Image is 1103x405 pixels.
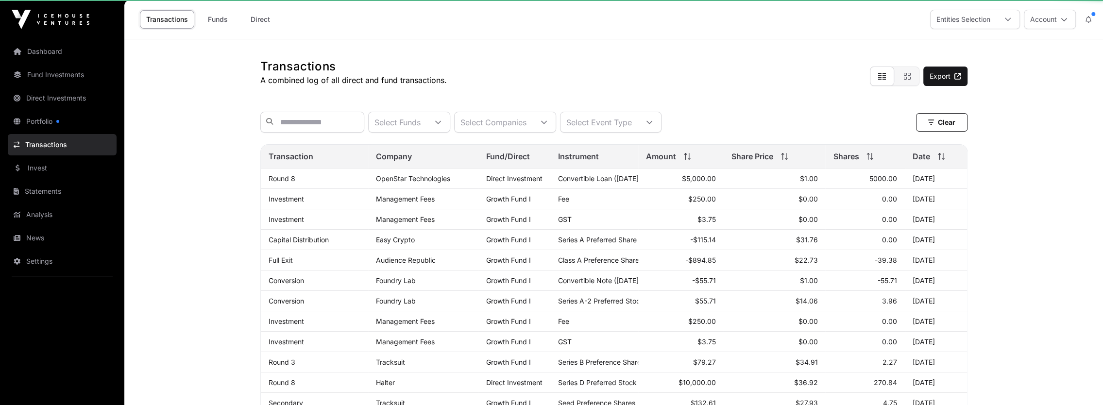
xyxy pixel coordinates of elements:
[905,209,967,230] td: [DATE]
[376,276,416,285] a: Foundry Lab
[558,236,636,244] span: Series A Preferred Share
[905,270,967,291] td: [DATE]
[638,209,724,230] td: $3.75
[8,64,117,85] a: Fund Investments
[882,236,897,244] span: 0.00
[558,378,636,387] span: Series D Preferred Stock
[869,174,897,183] span: 5000.00
[638,270,724,291] td: -$55.71
[269,256,293,264] a: Full Exit
[486,358,530,366] a: Growth Fund I
[923,67,967,86] a: Export
[486,337,530,346] a: Growth Fund I
[558,337,571,346] span: GST
[376,215,471,223] p: Management Fees
[376,256,436,264] a: Audience Republic
[376,358,405,366] a: Tracksuit
[799,276,817,285] span: $1.00
[916,113,967,132] button: Clear
[8,181,117,202] a: Statements
[8,204,117,225] a: Analysis
[12,10,89,29] img: Icehouse Ventures Logo
[8,251,117,272] a: Settings
[8,227,117,249] a: News
[905,332,967,352] td: [DATE]
[905,169,967,189] td: [DATE]
[798,215,817,223] span: $0.00
[638,291,724,311] td: $55.71
[260,74,447,86] p: A combined log of all direct and fund transactions.
[905,230,967,250] td: [DATE]
[882,337,897,346] span: 0.00
[878,276,897,285] span: -55.71
[882,195,897,203] span: 0.00
[486,378,542,387] span: Direct Investment
[798,195,817,203] span: $0.00
[8,157,117,179] a: Invest
[269,195,304,203] a: Investment
[486,256,530,264] a: Growth Fund I
[269,174,295,183] a: Round 8
[486,174,542,183] span: Direct Investment
[260,59,447,74] h1: Transactions
[796,236,817,244] span: $31.76
[882,358,897,366] span: 2.27
[8,41,117,62] a: Dashboard
[376,151,412,162] span: Company
[558,215,571,223] span: GST
[269,276,304,285] a: Conversion
[558,151,598,162] span: Instrument
[269,317,304,325] a: Investment
[269,236,329,244] a: Capital Distribution
[798,317,817,325] span: $0.00
[905,189,967,209] td: [DATE]
[486,215,530,223] a: Growth Fund I
[1054,358,1103,405] iframe: Chat Widget
[638,230,724,250] td: -$115.14
[799,174,817,183] span: $1.00
[376,317,471,325] p: Management Fees
[269,378,295,387] a: Round 8
[241,10,280,29] a: Direct
[558,276,641,285] span: Convertible Note ([DATE])
[931,10,996,29] div: Entities Selection
[269,297,304,305] a: Conversion
[486,276,530,285] a: Growth Fund I
[875,256,897,264] span: -39.38
[882,297,897,305] span: 3.96
[558,256,642,264] span: Class A Preference Shares
[638,189,724,209] td: $250.00
[558,174,641,183] span: Convertible Loan ([DATE])
[269,337,304,346] a: Investment
[795,297,817,305] span: $14.06
[882,317,897,325] span: 0.00
[558,195,569,203] span: Fee
[731,151,773,162] span: Share Price
[486,236,530,244] a: Growth Fund I
[486,195,530,203] a: Growth Fund I
[486,297,530,305] a: Growth Fund I
[376,297,416,305] a: Foundry Lab
[794,256,817,264] span: $22.73
[833,151,859,162] span: Shares
[269,215,304,223] a: Investment
[376,378,395,387] a: Halter
[558,297,644,305] span: Series A-2 Preferred Stock
[794,378,817,387] span: $36.92
[905,250,967,270] td: [DATE]
[269,151,313,162] span: Transaction
[905,372,967,393] td: [DATE]
[376,337,471,346] p: Management Fees
[455,112,532,132] div: Select Companies
[8,111,117,132] a: Portfolio
[486,151,529,162] span: Fund/Direct
[905,352,967,372] td: [DATE]
[905,291,967,311] td: [DATE]
[638,352,724,372] td: $79.27
[376,174,450,183] a: OpenStar Technologies
[198,10,237,29] a: Funds
[874,378,897,387] span: 270.84
[269,358,295,366] a: Round 3
[486,317,530,325] a: Growth Fund I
